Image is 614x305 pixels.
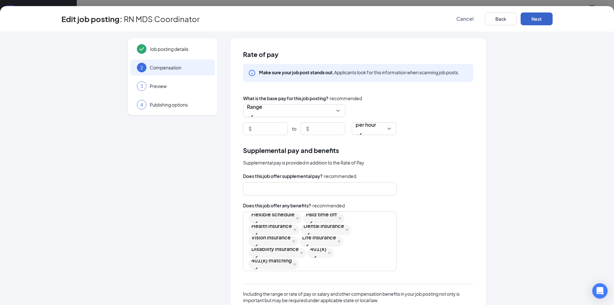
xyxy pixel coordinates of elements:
[356,131,363,139] svg: Checkmark
[243,145,339,155] span: Supplemental pay and benefits
[259,69,459,76] div: Applicants look for this information when scanning job posts.
[293,228,296,231] span: close
[150,83,209,89] span: Preview
[310,254,318,261] svg: Checkmark
[302,242,310,250] svg: Checkmark
[251,256,292,265] span: 401(k) matching
[302,233,336,242] span: Life insurance
[251,242,259,250] svg: Checkmark
[247,101,262,113] span: Range
[140,83,143,89] span: 3
[328,251,331,254] span: close
[449,12,481,25] button: Cancel
[303,221,344,231] span: Dental insurance
[124,16,200,22] span: RN MDS Coordinator
[243,51,473,58] span: Rate of pay
[337,240,341,243] span: close
[300,251,303,254] span: close
[251,265,259,273] svg: Checkmark
[345,228,349,231] span: close
[243,159,364,166] span: Supplemental pay is provided in addition to the Rate of Pay
[310,244,327,254] span: 401(k)
[243,173,323,180] span: Does this job offer supplemental pay?
[138,45,146,53] svg: Checkmark
[456,16,474,22] span: Cancel
[292,240,295,243] span: close
[323,173,356,180] span: · recommended
[292,125,296,132] span: to
[247,113,255,121] svg: Checkmark
[248,69,256,77] svg: Info
[592,283,608,299] div: Open Intercom Messenger
[251,210,295,219] span: Flexible schedule
[293,263,296,266] span: close
[243,202,311,209] span: Does this job offer any benefits?
[251,221,292,231] span: Health insurance
[259,69,334,75] b: Make sure your job post stands out.
[251,231,259,238] svg: Checkmark
[243,95,328,102] span: What is the base pay for this job posting?
[311,202,345,209] span: · recommended
[306,219,314,227] svg: Checkmark
[251,254,259,261] svg: Checkmark
[303,231,311,238] svg: Checkmark
[296,217,299,220] span: close
[485,12,517,25] button: Back
[150,46,209,52] span: Job posting details
[328,95,362,102] span: · recommended
[251,244,299,254] span: Disability insurance
[150,101,209,108] span: Publishing options
[306,210,337,219] span: Paid time off
[150,64,209,71] span: Compensation
[251,233,291,242] span: Vision insurance
[140,64,143,71] span: 2
[521,12,553,25] button: Next
[140,101,143,108] span: 4
[251,219,259,227] svg: Checkmark
[338,217,342,220] span: close
[356,119,376,131] span: per hour
[61,13,122,24] h3: Edit job posting:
